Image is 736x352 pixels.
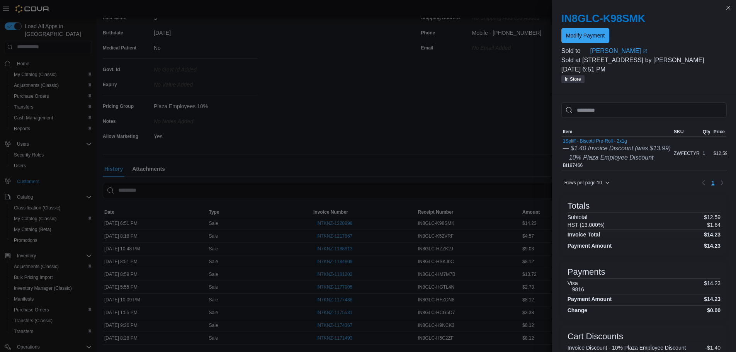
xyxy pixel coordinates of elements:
[717,178,727,187] button: Next page
[724,3,733,12] button: Close this dialog
[568,243,612,249] h4: Payment Amount
[561,56,727,65] p: Sold at [STREET_ADDRESS] by [PERSON_NAME]
[568,222,605,228] h6: HST (13.000%)
[704,231,721,238] h4: $14.23
[707,222,721,228] p: $1.64
[701,149,712,158] div: 1
[703,129,711,135] span: Qty
[711,179,714,187] span: 1
[561,46,589,56] div: Sold to
[561,65,727,74] p: [DATE] 6:51 PM
[568,332,623,341] h3: Cart Discounts
[701,127,712,136] button: Qty
[568,296,612,302] h4: Payment Amount
[561,75,585,83] span: In Store
[704,243,721,249] h4: $14.23
[568,231,600,238] h4: Invoice Total
[714,129,725,135] span: Price
[565,76,581,83] span: In Store
[568,214,587,220] h6: Subtotal
[708,177,717,189] ul: Pagination for table: MemoryTable from EuiInMemoryTable
[704,214,721,220] p: $12.59
[674,129,683,135] span: SKU
[643,49,647,54] svg: External link
[712,127,729,136] button: Price
[569,154,654,161] i: 10% Plaza Employee Discount
[568,307,587,313] h4: Change
[712,149,729,158] div: $12.59
[704,280,721,292] p: $14.23
[707,307,721,313] h4: $0.00
[563,138,671,168] div: BI197466
[568,267,605,277] h3: Payments
[561,178,613,187] button: Rows per page:10
[590,46,727,56] a: [PERSON_NAME]External link
[572,286,584,292] h6: 9816
[564,180,602,186] span: Rows per page : 10
[561,28,609,43] button: Modify Payment
[699,178,708,187] button: Previous page
[672,127,701,136] button: SKU
[568,201,590,211] h3: Totals
[561,102,727,118] input: This is a search bar. As you type, the results lower in the page will automatically filter.
[568,280,584,286] h6: Visa
[563,138,671,144] button: 1Spliff - Biscotti Pre-Roll - 2x1g
[705,345,721,351] p: -$1.40
[563,144,671,153] div: — $1.40 Invoice Discount (was $13.99)
[674,150,700,156] span: ZWFECTYR
[704,296,721,302] h4: $14.23
[561,12,727,25] h2: IN8GLC-K98SMK
[699,177,727,189] nav: Pagination for table: MemoryTable from EuiInMemoryTable
[568,345,686,351] h6: Invoice Discount - 10% Plaza Employee Discount
[566,32,605,39] span: Modify Payment
[563,129,573,135] span: Item
[561,127,672,136] button: Item
[708,177,717,189] button: Page 1 of 1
